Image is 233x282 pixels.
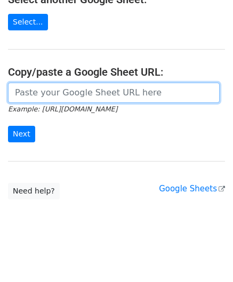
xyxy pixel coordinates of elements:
iframe: Chat Widget [180,231,233,282]
input: Paste your Google Sheet URL here [8,83,220,103]
a: Google Sheets [159,184,225,194]
a: Need help? [8,183,60,199]
input: Next [8,126,35,142]
h4: Copy/paste a Google Sheet URL: [8,66,225,78]
small: Example: [URL][DOMAIN_NAME] [8,105,117,113]
a: Select... [8,14,48,30]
